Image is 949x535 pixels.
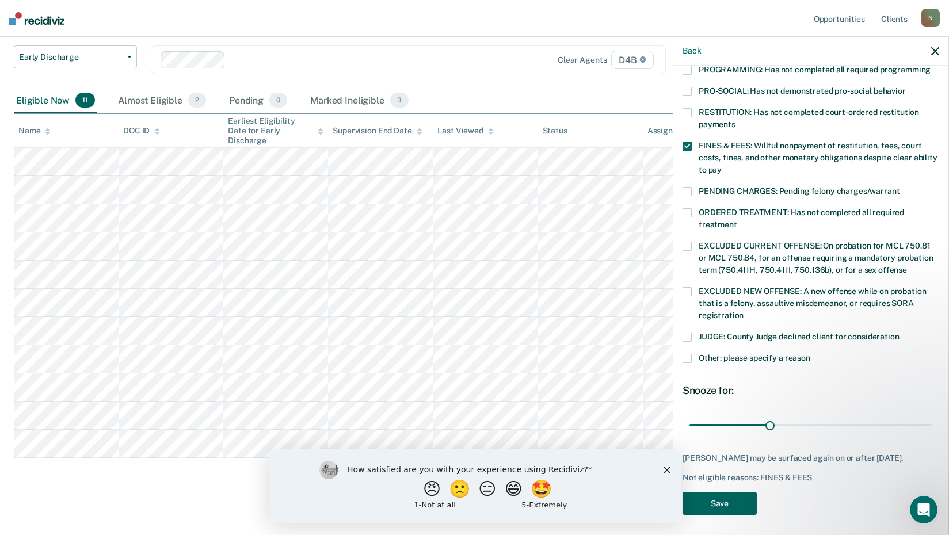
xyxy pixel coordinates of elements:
span: Early Discharge [19,52,123,62]
span: JUDGE: County Judge declined client for consideration [699,332,900,341]
span: FINES & FEES: Willful nonpayment of restitution, fees, court costs, fines, and other monetary obl... [699,141,937,174]
iframe: Survey by Kim from Recidiviz [269,449,681,523]
button: Save [683,492,757,515]
div: Last Viewed [437,126,493,136]
div: Marked Ineligible [308,88,411,113]
iframe: Intercom live chat [910,496,937,523]
span: EXCLUDED CURRENT OFFENSE: On probation for MCL 750.81 or MCL 750.84, for an offense requiring a m... [699,241,933,274]
div: Earliest Eligibility Date for Early Discharge [228,116,323,145]
span: 11 [75,93,95,108]
span: PENDING CHARGES: Pending felony charges/warrant [699,186,900,196]
div: DOC ID [123,126,160,136]
button: Back [683,46,701,56]
span: PROGRAMMING: Has not completed all required programming [699,65,931,74]
div: Name [18,126,51,136]
div: Pending [227,88,289,113]
div: Eligible Now [14,88,97,113]
span: 0 [269,93,287,108]
span: RESTITUTION: Has not completed court-ordered restitution payments [699,108,919,129]
span: 2 [188,93,206,108]
div: [PERSON_NAME] may be surfaced again on or after [DATE]. [683,453,939,463]
span: Other: please specify a reason [699,353,810,362]
img: Recidiviz [9,12,64,25]
div: Almost Eligible [116,88,208,113]
div: Snooze for: [683,384,939,397]
div: Status [543,126,567,136]
div: N [921,9,940,27]
div: Assigned to [647,126,702,136]
span: D4B [611,51,653,69]
div: Not eligible reasons: FINES & FEES [683,473,939,483]
div: Clear agents [558,55,607,65]
span: 3 [390,93,409,108]
span: ORDERED TREATMENT: Has not completed all required treatment [699,208,904,229]
span: EXCLUDED NEW OFFENSE: A new offense while on probation that is a felony, assaultive misdemeanor, ... [699,286,926,320]
div: Supervision End Date [333,126,422,136]
span: PRO-SOCIAL: Has not demonstrated pro-social behavior [699,86,906,95]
